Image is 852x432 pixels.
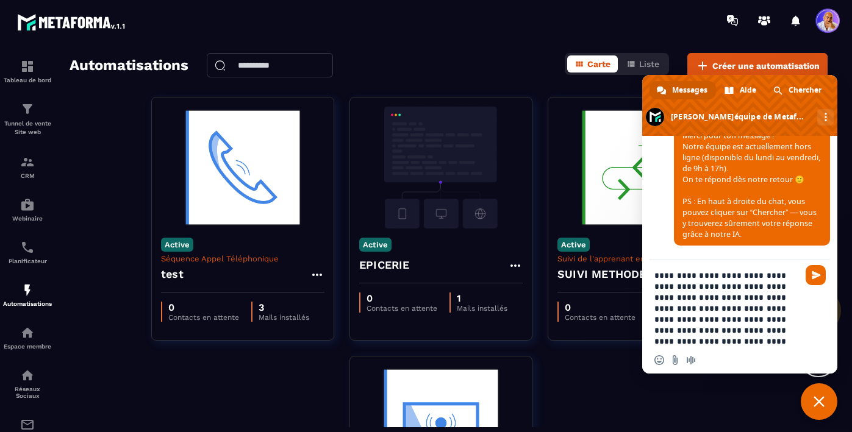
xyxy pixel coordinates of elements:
div: Fermer le chat [801,383,837,420]
p: Réseaux Sociaux [3,386,52,399]
p: Tunnel de vente Site web [3,119,52,136]
a: formationformationTableau de bord [3,50,52,93]
a: automationsautomationsAutomatisations [3,274,52,316]
a: automationsautomationsEspace membre [3,316,52,359]
img: social-network [20,368,35,383]
span: Envoyer un fichier [670,355,680,365]
p: Automatisations [3,300,52,307]
img: automation-background [359,107,523,228]
p: Webinaire [3,215,52,222]
img: automations [20,283,35,297]
a: automationsautomationsWebinaire [3,188,52,231]
p: Planificateur [3,258,52,264]
p: CRM [3,172,52,179]
span: Chercher [789,81,822,99]
p: Espace membre [3,343,52,350]
span: Carte [587,59,610,69]
img: automation-background [557,107,721,228]
span: Aide [740,81,756,99]
button: Carte [567,55,618,73]
div: Aide [717,81,765,99]
p: Suivi de l'apprenant en e-learning asynchrone - Suivi en cours de formation [557,254,721,263]
button: Créer une automatisation [687,53,828,79]
img: formation [20,59,35,74]
p: 0 [168,302,239,313]
p: 0 [367,292,437,304]
p: Mails installés [457,304,507,313]
span: Liste [639,59,659,69]
h4: EPICERIE [359,257,410,274]
span: Insérer un emoji [654,355,664,365]
div: Chercher [766,81,830,99]
p: Contacts en attente [367,304,437,313]
a: schedulerschedulerPlanificateur [3,231,52,274]
textarea: Entrez votre message... [654,270,798,347]
p: Mails installés [259,313,309,322]
p: 3 [259,302,309,313]
a: formationformationCRM [3,146,52,188]
h4: test [161,266,184,283]
a: formationformationTunnel de vente Site web [3,93,52,146]
img: email [20,417,35,432]
span: Messages [672,81,707,99]
p: Active [161,238,193,252]
div: Messages [650,81,716,99]
button: Liste [619,55,667,73]
img: automation-background [161,107,324,228]
p: Contacts en attente [168,313,239,322]
span: Envoyer [806,265,826,285]
img: formation [20,102,35,116]
div: Autres canaux [817,109,834,126]
span: Message audio [686,355,696,365]
img: automations [20,197,35,212]
img: formation [20,155,35,169]
span: Créer une automatisation [712,60,820,72]
h2: Automatisations [70,53,188,79]
a: social-networksocial-networkRéseaux Sociaux [3,359,52,408]
p: 0 [565,302,635,313]
p: Tableau de bord [3,77,52,83]
p: Active [557,238,590,252]
h4: SUIVI METHODE HAVIVRA [557,266,698,283]
img: automations [20,325,35,340]
p: Séquence Appel Téléphonique [161,254,324,263]
p: Active [359,238,392,252]
img: scheduler [20,240,35,255]
img: logo [17,11,127,33]
p: 1 [457,292,507,304]
p: Contacts en attente [565,313,635,322]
